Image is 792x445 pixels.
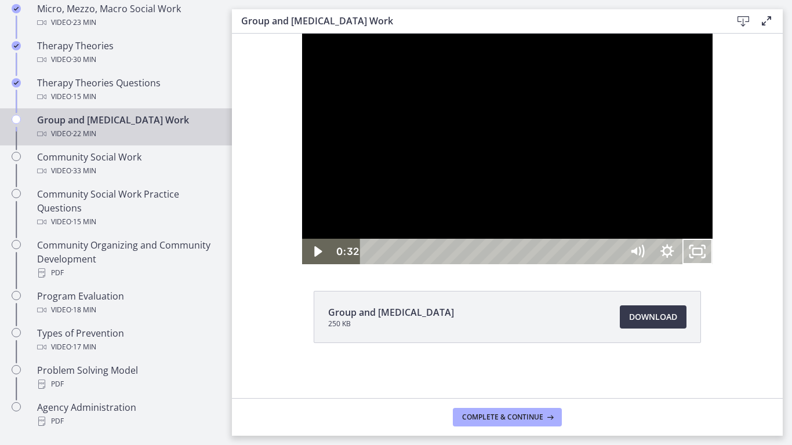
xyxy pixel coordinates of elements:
[37,2,218,30] div: Micro, Mezzo, Macro Social Work
[620,305,686,329] a: Download
[37,289,218,317] div: Program Evaluation
[37,238,218,280] div: Community Organizing and Community Development
[37,400,218,428] div: Agency Administration
[37,303,218,317] div: Video
[390,205,420,231] button: Mute
[629,310,677,324] span: Download
[37,326,218,354] div: Types of Prevention
[328,305,454,319] span: Group and [MEDICAL_DATA]
[37,414,218,428] div: PDF
[328,319,454,329] span: 250 KB
[12,41,21,50] i: Completed
[71,164,96,178] span: · 33 min
[37,39,218,67] div: Therapy Theories
[71,303,96,317] span: · 18 min
[71,16,96,30] span: · 23 min
[37,16,218,30] div: Video
[232,34,783,264] iframe: Video Lesson
[37,340,218,354] div: Video
[420,205,451,231] button: Show settings menu
[71,215,96,229] span: · 15 min
[71,340,96,354] span: · 17 min
[37,53,218,67] div: Video
[37,266,218,280] div: PDF
[71,90,96,104] span: · 15 min
[37,377,218,391] div: PDF
[37,150,218,178] div: Community Social Work
[37,215,218,229] div: Video
[71,127,96,141] span: · 22 min
[37,187,218,229] div: Community Social Work Practice Questions
[12,4,21,13] i: Completed
[451,205,481,231] button: Unfullscreen
[453,408,562,426] button: Complete & continue
[71,53,96,67] span: · 30 min
[37,164,218,178] div: Video
[37,76,218,104] div: Therapy Theories Questions
[37,127,218,141] div: Video
[37,363,218,391] div: Problem Solving Model
[37,113,218,141] div: Group and [MEDICAL_DATA] Work
[462,413,543,422] span: Complete & continue
[241,14,713,28] h3: Group and [MEDICAL_DATA] Work
[12,78,21,87] i: Completed
[37,90,218,104] div: Video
